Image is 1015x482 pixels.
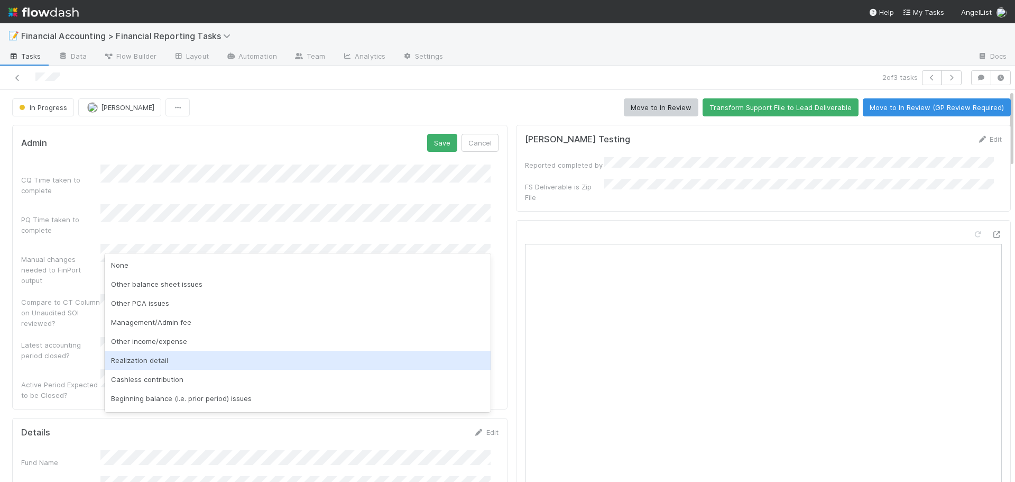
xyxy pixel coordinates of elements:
[8,31,19,40] span: 📝
[21,340,100,361] div: Latest accounting period closed?
[17,103,67,112] span: In Progress
[21,175,100,196] div: CQ Time taken to complete
[977,135,1002,143] a: Edit
[105,389,491,408] div: Beginning balance (i.e. prior period) issues
[21,457,100,468] div: Fund Name
[902,7,944,17] a: My Tasks
[474,428,499,436] a: Edit
[105,275,491,294] div: Other balance sheet issues
[21,379,100,401] div: Active Period Expected to be Closed?
[21,254,100,286] div: Manual changes needed to FinPort output
[95,49,165,66] a: Flow Builder
[961,8,992,16] span: AngelList
[21,214,100,235] div: PQ Time taken to complete
[105,256,491,275] div: None
[8,3,79,21] img: logo-inverted-e16ddd16eac7371096b0.svg
[394,49,451,66] a: Settings
[104,51,156,61] span: Flow Builder
[87,102,98,113] img: avatar_030f5503-c087-43c2-95d1-dd8963b2926c.png
[462,134,499,152] button: Cancel
[12,98,74,116] button: In Progress
[105,370,491,389] div: Cashless contribution
[525,160,604,170] div: Reported completed by
[101,103,154,112] span: [PERSON_NAME]
[969,49,1015,66] a: Docs
[21,138,47,149] h5: Admin
[285,49,334,66] a: Team
[624,98,698,116] button: Move to In Review
[105,313,491,332] div: Management/Admin fee
[105,332,491,351] div: Other income/expense
[217,49,285,66] a: Automation
[902,8,944,16] span: My Tasks
[703,98,859,116] button: Transform Support File to Lead Deliverable
[105,351,491,370] div: Realization detail
[869,7,894,17] div: Help
[427,134,457,152] button: Save
[21,428,50,438] h5: Details
[334,49,394,66] a: Analytics
[8,51,41,61] span: Tasks
[996,7,1007,18] img: avatar_030f5503-c087-43c2-95d1-dd8963b2926c.png
[21,297,100,329] div: Compare to CT Column on Unaudited SOI reviewed?
[165,49,217,66] a: Layout
[525,134,630,145] h5: [PERSON_NAME] Testing
[882,72,918,83] span: 2 of 3 tasks
[525,181,604,203] div: FS Deliverable is Zip File
[863,98,1011,116] button: Move to In Review (GP Review Required)
[105,294,491,313] div: Other PCA issues
[50,49,95,66] a: Data
[78,98,161,116] button: [PERSON_NAME]
[21,31,236,41] span: Financial Accounting > Financial Reporting Tasks
[105,408,491,427] div: Distribution issues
